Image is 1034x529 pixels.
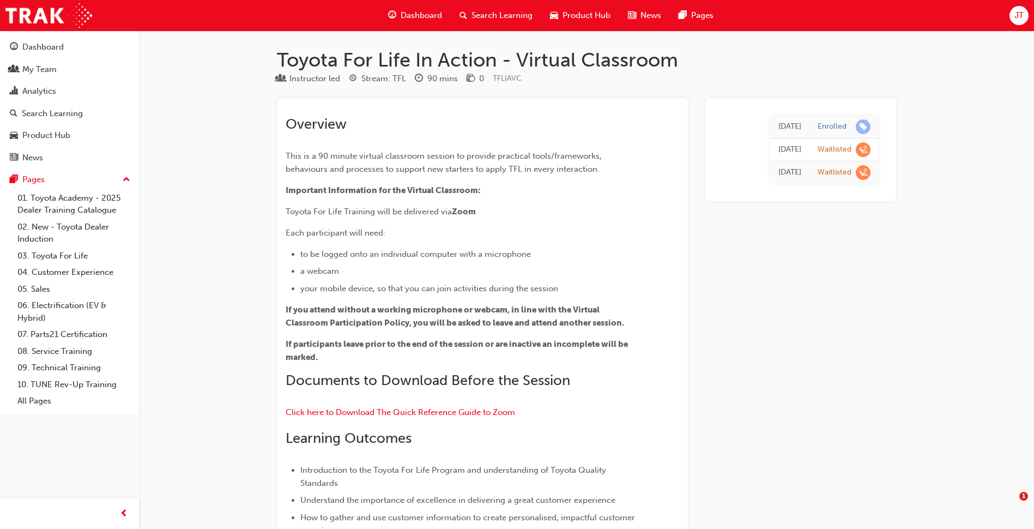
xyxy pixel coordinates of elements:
div: Thu Sep 11 2025 08:40:07 GMT+1000 (Australian Eastern Standard Time) [778,143,801,156]
iframe: Intercom live chat [997,492,1023,518]
div: Waitlisted [818,145,851,155]
span: search-icon [10,109,17,119]
div: News [22,152,43,164]
a: 01. Toyota Academy - 2025 Dealer Training Catalogue [13,190,135,219]
a: car-iconProduct Hub [541,4,619,27]
span: Toyota For Life Training will be delivered via [286,207,452,217]
div: Mon Sep 15 2025 14:15:34 GMT+1000 (Australian Eastern Standard Time) [778,121,801,133]
span: news-icon [10,153,18,163]
div: Stream [349,72,406,86]
span: car-icon [550,9,558,22]
span: search-icon [459,9,467,22]
div: Pages [22,173,45,186]
span: money-icon [467,74,475,84]
span: Pages [691,9,713,22]
span: pages-icon [10,175,18,185]
button: JT [1009,6,1029,25]
a: Analytics [4,81,135,101]
span: Zoom [452,207,476,217]
span: 1 [1019,492,1028,501]
span: car-icon [10,131,18,141]
span: pages-icon [679,9,687,22]
span: If you attend without a working microphone or webcam, in line with the Virtual Classroom Particip... [286,305,624,328]
a: Click here to Download The Quick Reference Guide to Zoom [286,407,515,417]
a: news-iconNews [619,4,670,27]
span: chart-icon [10,87,18,97]
div: 0 [479,73,484,85]
a: 05. Sales [13,281,135,298]
span: Overview [286,116,347,133]
span: Introduction to the Toyota For Life Program and understanding of Toyota Quality Standards [300,465,608,488]
span: Understand the importance of excellence in delivering a great customer experience [300,495,615,505]
a: Product Hub [4,125,135,146]
a: Dashboard [4,37,135,57]
div: Instructor led [289,73,340,85]
span: your mobile device, so that you can join activities during the session [300,284,558,293]
span: guage-icon [10,43,18,52]
span: learningRecordVerb_ENROLL-icon [856,119,870,134]
span: Learning Outcomes [286,430,412,447]
span: learningResourceType_INSTRUCTOR_LED-icon [277,74,285,84]
a: 09. Technical Training [13,359,135,376]
span: Product Hub [563,9,610,22]
span: Learning resource code [493,74,522,83]
a: News [4,148,135,168]
a: 03. Toyota For Life [13,248,135,264]
div: Analytics [22,85,56,98]
div: Dashboard [22,41,64,53]
a: Search Learning [4,104,135,124]
span: Each participant will need: [286,228,385,238]
span: learningRecordVerb_WAITLIST-icon [856,142,870,157]
span: Important Information for the Virtual Classroom: [286,185,481,195]
a: 10. TUNE Rev-Up Training [13,376,135,393]
span: news-icon [628,9,636,22]
div: Enrolled [818,122,846,132]
span: guage-icon [388,9,396,22]
span: to be logged onto an individual computer with a microphone [300,249,531,259]
div: Type [277,72,340,86]
div: Product Hub [22,129,70,142]
a: 06. Electrification (EV & Hybrid) [13,297,135,326]
span: This is a 90 minute virtual classroom session to provide practical tools/frameworks, behaviours a... [286,151,604,174]
a: search-iconSearch Learning [451,4,541,27]
span: people-icon [10,65,18,75]
a: My Team [4,59,135,80]
span: up-icon [123,173,130,187]
span: target-icon [349,74,357,84]
a: guage-iconDashboard [379,4,451,27]
span: JT [1014,9,1024,22]
span: prev-icon [120,507,128,521]
span: learningRecordVerb_WAITLIST-icon [856,165,870,180]
span: Documents to Download Before the Session [286,372,570,389]
button: Pages [4,170,135,190]
div: Stream: TFL [361,73,406,85]
a: pages-iconPages [670,4,722,27]
img: Trak [5,3,92,28]
a: 04. Customer Experience [13,264,135,281]
span: News [640,9,661,22]
a: 02. New - Toyota Dealer Induction [13,219,135,248]
span: clock-icon [415,74,423,84]
button: DashboardMy TeamAnalyticsSearch LearningProduct HubNews [4,35,135,170]
div: Thu Sep 11 2025 08:39:50 GMT+1000 (Australian Eastern Standard Time) [778,166,801,179]
div: Duration [415,72,458,86]
div: Price [467,72,484,86]
div: My Team [22,63,57,76]
a: 08. Service Training [13,343,135,360]
div: 90 mins [427,73,458,85]
a: 07. Parts21 Certification [13,326,135,343]
a: All Pages [13,393,135,410]
div: Waitlisted [818,167,851,178]
span: Dashboard [401,9,442,22]
span: a webcam [300,266,339,276]
h1: Toyota For Life In Action - Virtual Classroom [277,48,896,72]
span: If participants leave prior to the end of the session or are inactive an incomplete will be marked. [286,339,630,362]
span: Search Learning [471,9,533,22]
div: Search Learning [22,107,83,120]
